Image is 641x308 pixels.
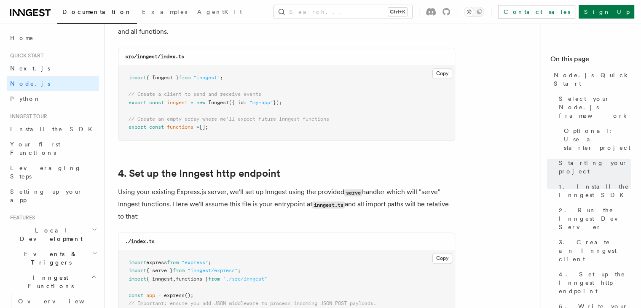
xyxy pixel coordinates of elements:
[7,184,99,208] a: Setting up your app
[196,100,205,105] span: new
[559,159,631,176] span: Starting your project
[7,246,99,270] button: Events & Triggers
[559,206,631,231] span: 2. Run the Inngest Dev Server
[498,5,575,19] a: Contact sales
[208,276,220,282] span: from
[223,276,267,282] span: "./src/inngest"
[208,100,229,105] span: Inngest
[559,238,631,263] span: 3. Create an Inngest client
[149,100,164,105] span: const
[559,182,631,199] span: 1. Install the Inngest SDK
[167,124,193,130] span: functions
[173,276,176,282] span: ,
[125,54,184,59] code: src/inngest/index.ts
[185,292,193,298] span: ();
[179,75,190,81] span: from
[555,235,631,267] a: 3. Create an Inngest client
[7,270,99,294] button: Inngest Functions
[559,270,631,295] span: 4. Set up the Inngest http endpoint
[432,68,452,79] button: Copy
[464,7,484,17] button: Toggle dark mode
[137,3,192,23] a: Examples
[129,276,146,282] span: import
[146,259,167,265] span: express
[7,91,99,106] a: Python
[167,100,188,105] span: inngest
[129,75,146,81] span: import
[244,100,247,105] span: :
[7,214,35,221] span: Features
[10,34,34,42] span: Home
[7,226,92,243] span: Local Development
[193,75,220,81] span: "inngest"
[249,100,273,105] span: "my-app"
[344,189,362,196] code: serve
[182,259,208,265] span: "express"
[10,80,50,87] span: Node.js
[7,122,99,137] a: Install the SDK
[173,267,185,273] span: from
[559,95,631,120] span: Select your Node.js framework
[129,300,376,306] span: // Important: ensure you add JSON middleware to process incoming JSON POST payloads.
[129,91,261,97] span: // Create a client to send and receive events
[146,292,155,298] span: app
[10,95,41,102] span: Python
[10,188,83,203] span: Setting up your app
[7,61,99,76] a: Next.js
[238,267,241,273] span: ;
[62,8,132,15] span: Documentation
[192,3,247,23] a: AgentKit
[146,276,173,282] span: { inngest
[7,250,92,267] span: Events & Triggers
[176,276,208,282] span: functions }
[57,3,137,24] a: Documentation
[129,267,146,273] span: import
[129,259,146,265] span: import
[555,91,631,123] a: Select your Node.js framework
[7,273,91,290] span: Inngest Functions
[188,267,238,273] span: "inngest/express"
[158,292,161,298] span: =
[199,124,208,130] span: [];
[125,238,155,244] code: ./index.ts
[229,100,244,105] span: ({ id
[18,298,105,305] span: Overview
[118,186,455,222] p: Using your existing Express.js server, we'll set up Inngest using the provided handler which will...
[555,179,631,203] a: 1. Install the Inngest SDK
[164,292,185,298] span: express
[550,54,631,68] h4: On this page
[118,168,280,179] a: 4. Set up the Inngest http endpoint
[118,14,455,38] p: Create a file in the directory of your preference. We recommend creating an directory for your cl...
[10,141,60,156] span: Your first Functions
[129,100,146,105] span: export
[7,113,47,120] span: Inngest tour
[149,124,164,130] span: const
[312,201,345,208] code: inngest.ts
[555,267,631,299] a: 4. Set up the Inngest http endpoint
[579,5,634,19] a: Sign Up
[7,30,99,46] a: Home
[167,259,179,265] span: from
[10,126,97,132] span: Install the SDK
[7,52,43,59] span: Quick start
[197,8,242,15] span: AgentKit
[7,76,99,91] a: Node.js
[129,116,329,122] span: // Create an empty array where we'll export future Inngest functions
[220,75,223,81] span: ;
[555,203,631,235] a: 2. Run the Inngest Dev Server
[7,223,99,246] button: Local Development
[274,5,412,19] button: Search...Ctrl+K
[129,292,143,298] span: const
[550,68,631,91] a: Node.js Quick Start
[10,65,50,72] span: Next.js
[146,267,173,273] span: { serve }
[564,127,631,152] span: Optional: Use a starter project
[10,165,81,180] span: Leveraging Steps
[273,100,282,105] span: });
[7,137,99,160] a: Your first Functions
[555,155,631,179] a: Starting your project
[208,259,211,265] span: ;
[388,8,407,16] kbd: Ctrl+K
[554,71,631,88] span: Node.js Quick Start
[146,75,179,81] span: { Inngest }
